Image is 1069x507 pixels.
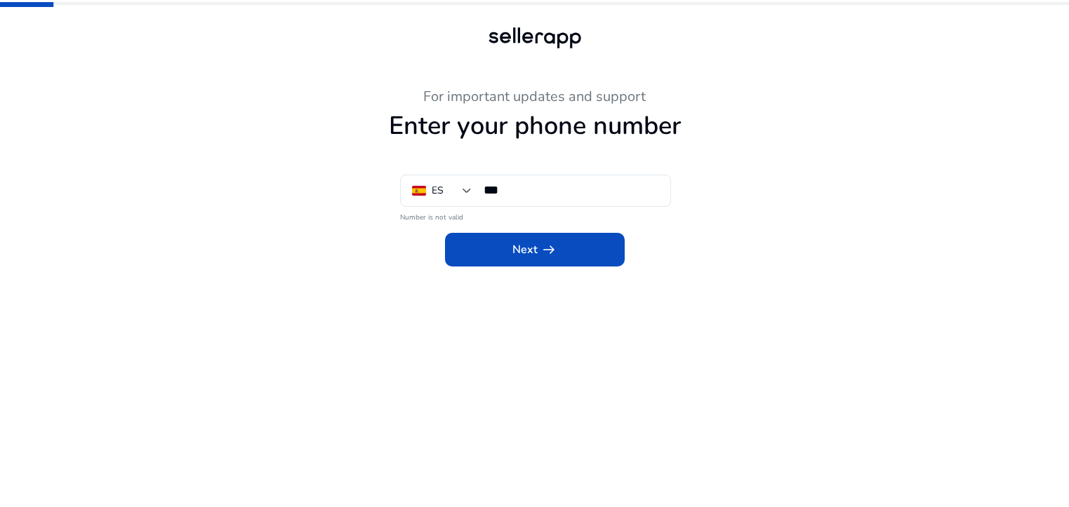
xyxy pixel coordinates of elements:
h3: For important updates and support [149,88,921,105]
h1: Enter your phone number [149,111,921,141]
mat-error: Number is not valid [400,208,670,223]
button: Nextarrow_right_alt [445,233,625,266]
div: ES [432,183,444,198]
span: Next [512,241,557,258]
span: arrow_right_alt [540,241,557,258]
